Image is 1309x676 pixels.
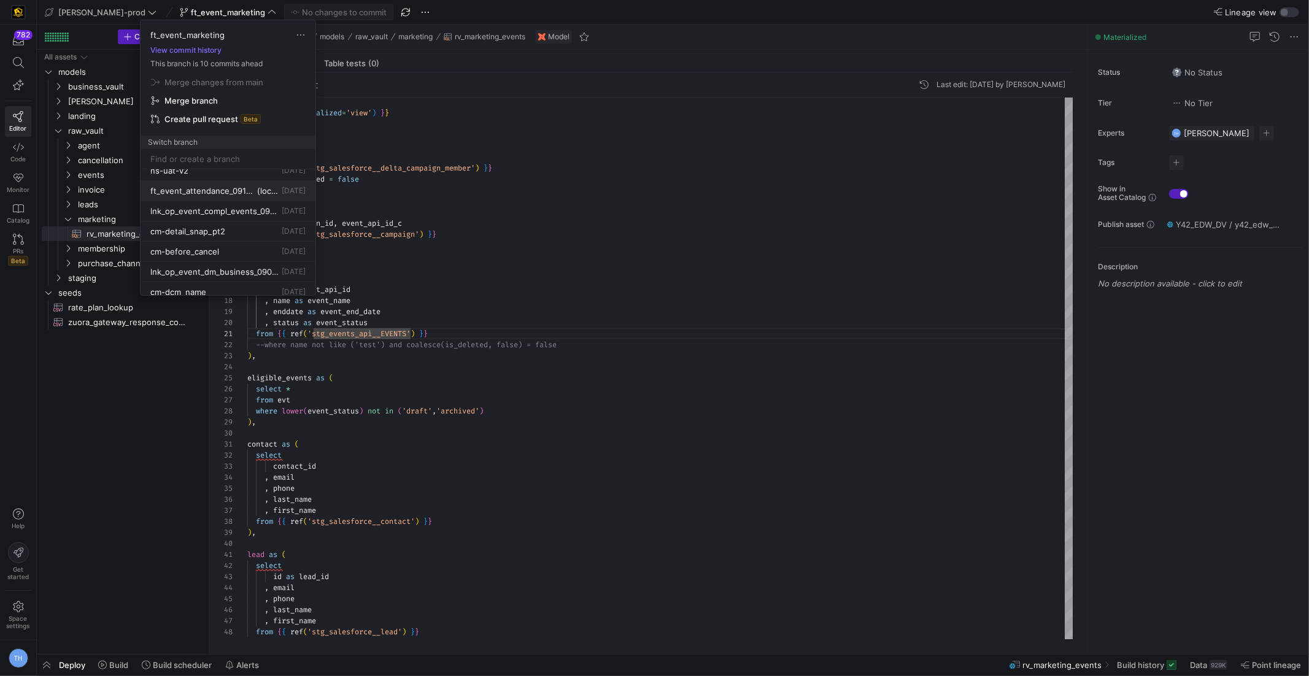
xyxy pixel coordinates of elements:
[150,166,188,175] span: ns-uat-v2
[150,226,225,236] span: cm-detail_snap_pt2
[150,287,206,297] span: cm-dcm_name
[141,46,231,55] button: View commit history
[150,30,225,40] span: ft_event_marketing
[164,114,238,124] span: Create pull request
[282,247,306,256] span: [DATE]
[150,206,279,216] span: lnk_op_event_compl_events_091625
[282,287,306,296] span: [DATE]
[282,267,306,276] span: [DATE]
[150,267,279,277] span: lnk_op_event_dm_business_090925
[145,91,311,110] button: Merge branch
[141,60,315,68] p: This branch is 10 commits ahead
[150,154,306,164] input: Find or create a branch
[257,186,279,196] span: (local)
[241,114,261,124] span: Beta
[282,186,306,195] span: [DATE]
[145,110,311,128] button: Create pull requestBeta
[282,226,306,236] span: [DATE]
[282,166,306,175] span: [DATE]
[150,247,219,256] span: cm-before_cancel
[164,96,218,106] span: Merge branch
[282,206,306,215] span: [DATE]
[150,186,255,196] span: ft_event_attendance_091025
